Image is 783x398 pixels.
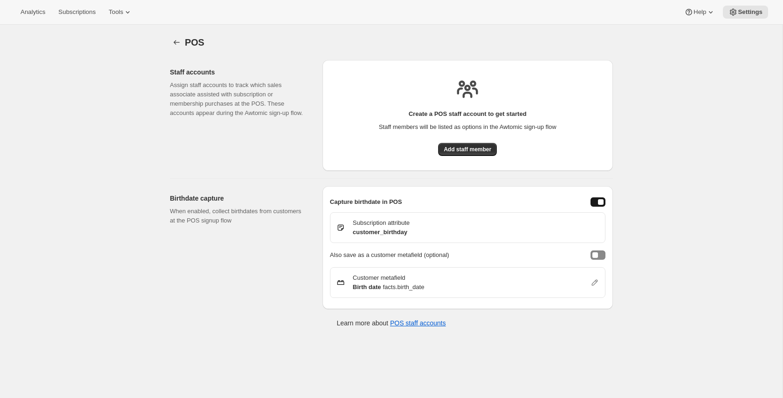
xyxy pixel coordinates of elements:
[330,197,402,207] h2: Capture birthdate in POS
[409,109,527,119] h2: Create a POS staff account to get started
[15,6,51,19] button: Analytics
[438,143,497,156] button: Add staff member
[170,81,308,118] p: Assign staff accounts to track which sales associate assisted with subscription or membership pur...
[109,8,123,16] span: Tools
[591,197,605,207] button: enableBirthdayCapture
[170,207,308,225] p: When enabled, collect birthdates from customers at the POS signup flow
[103,6,138,19] button: Tools
[444,146,491,153] span: Add staff member
[679,6,721,19] button: Help
[694,8,706,16] span: Help
[591,250,605,260] button: enableBirthdayCaptureCustomerMetafield
[170,194,308,203] h2: Birthdate capture
[170,36,183,49] button: Settings
[738,8,762,16] span: Settings
[58,8,96,16] span: Subscriptions
[185,37,205,47] span: POS
[353,228,410,237] p: customer_birthday
[723,6,768,19] button: Settings
[21,8,45,16] span: Analytics
[353,218,410,228] p: Subscription attribute
[53,6,101,19] button: Subscriptions
[353,283,381,292] span: Birth date
[170,67,308,77] h2: Staff accounts
[337,318,446,328] p: Learn more about
[330,250,449,260] p: Also save as a customer metafield (optional)
[390,319,446,327] button: POS staff accounts
[353,273,425,283] p: Customer metafield
[379,122,556,132] p: Staff members will be listed as options in the Awtomic sign-up flow
[383,283,425,292] span: facts.birth_date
